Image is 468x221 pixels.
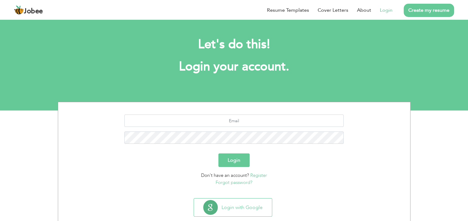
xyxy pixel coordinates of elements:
[14,5,43,15] a: Jobee
[216,179,252,186] a: Forgot password?
[250,172,267,178] a: Register
[124,115,344,127] input: Email
[380,6,393,14] a: Login
[24,8,43,15] span: Jobee
[67,59,401,75] h1: Login your account.
[201,172,249,178] span: Don't have an account?
[194,198,272,216] button: Login with Google
[14,5,24,15] img: jobee.io
[267,6,309,14] a: Resume Templates
[318,6,348,14] a: Cover Letters
[357,6,371,14] a: About
[218,153,250,167] button: Login
[67,36,401,52] h2: Let's do this!
[404,4,454,17] a: Create my resume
